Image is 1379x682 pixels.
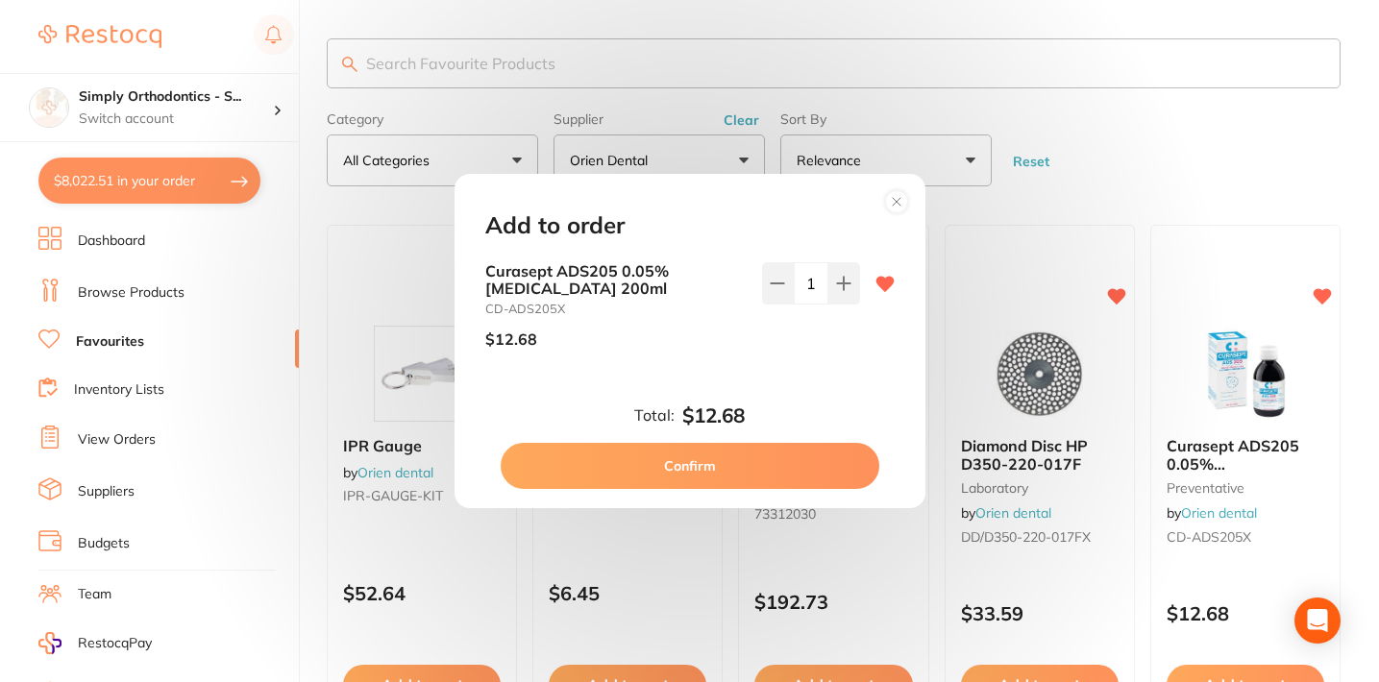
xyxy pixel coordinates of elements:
[501,443,879,489] button: Confirm
[485,302,747,316] small: CD-ADS205X
[1294,597,1341,644] div: Open Intercom Messenger
[634,406,675,424] label: Total:
[485,330,537,348] p: $12.68
[682,404,745,427] b: $12.68
[485,212,625,239] h2: Add to order
[485,262,747,298] b: Curasept ADS205 0.05% [MEDICAL_DATA] 200ml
